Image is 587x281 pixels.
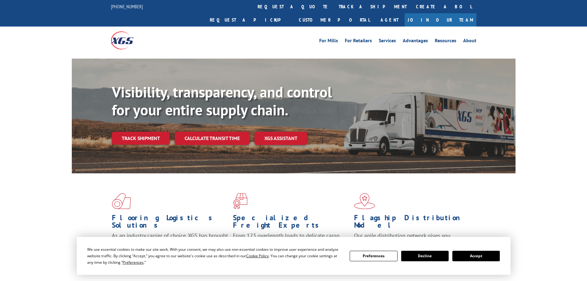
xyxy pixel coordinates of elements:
[354,193,375,209] img: xgs-icon-flagship-distribution-model-red
[77,237,511,275] div: Cookie Consent Prompt
[246,253,269,258] span: Cookie Policy
[403,38,428,45] a: Advantages
[112,132,170,145] a: Track shipment
[452,251,500,261] button: Accept
[294,13,374,27] a: Customer Portal
[233,214,349,232] h1: Specialized Freight Experts
[354,232,467,246] span: Our agile distribution network gives you nationwide inventory management on demand.
[233,193,247,209] img: xgs-icon-focused-on-flooring-red
[112,82,332,119] b: Visibility, transparency, and control for your entire supply chain.
[405,13,476,27] a: Join Our Team
[345,38,372,45] a: For Retailers
[435,38,456,45] a: Resources
[319,38,338,45] a: For Mills
[354,214,471,232] h1: Flagship Distribution Model
[123,260,144,265] span: Preferences
[463,38,476,45] a: About
[233,232,349,259] p: From 123 overlength loads to delicate cargo, our experienced staff knows the best way to move you...
[112,214,228,232] h1: Flooring Logistics Solutions
[379,38,396,45] a: Services
[401,251,449,261] button: Decline
[374,13,405,27] a: Agent
[175,132,250,145] a: Calculate transit time
[112,193,131,209] img: xgs-icon-total-supply-chain-intelligence-red
[87,246,342,266] div: We use essential cookies to make our site work. With your consent, we may also use non-essential ...
[350,251,397,261] button: Preferences
[255,132,307,145] a: XGS ASSISTANT
[205,13,294,27] a: Request a pickup
[111,3,143,10] a: [PHONE_NUMBER]
[112,232,228,254] span: As an industry carrier of choice, XGS has brought innovation and dedication to flooring logistics...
